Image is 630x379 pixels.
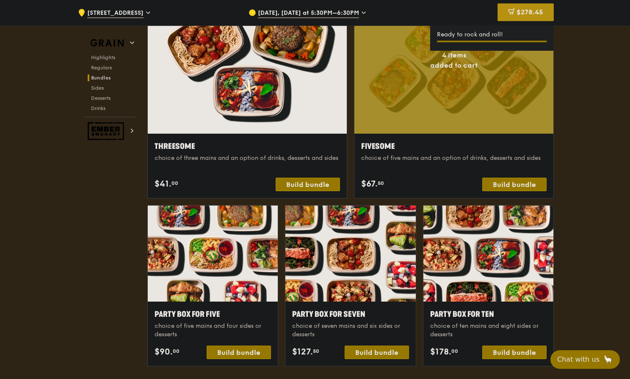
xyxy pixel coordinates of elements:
span: [DATE], [DATE] at 5:30PM–6:30PM [258,9,359,18]
div: Party Box for Ten [430,308,547,320]
div: choice of ten mains and eight sides or desserts [430,322,547,339]
span: Regulars [91,65,112,71]
div: choice of seven mains and six sides or desserts [292,322,409,339]
span: $127. [292,346,313,358]
div: choice of five mains and four sides or desserts [155,322,271,339]
div: Build bundle [482,178,547,191]
div: Build bundle [345,346,409,359]
div: Fivesome [361,140,547,152]
div: Threesome [155,140,340,152]
div: choice of three mains and an option of drinks, desserts and sides [155,154,340,162]
span: $90. [155,346,173,358]
span: Drinks [91,105,105,111]
div: Ready to rock and roll! [437,30,547,39]
div: Build bundle [482,346,547,359]
div: Build bundle [276,178,340,191]
span: 00 [171,180,178,187]
span: Highlights [91,55,115,60]
span: 50 [313,348,319,354]
div: Party Box for Seven [292,308,409,320]
span: $178. [430,346,451,358]
span: 50 [378,180,384,187]
span: Bundles [91,75,111,81]
img: Grain web logo [88,36,127,51]
span: $67. [361,178,378,190]
span: 00 [173,348,180,354]
button: Chat with us🦙 [550,350,620,369]
div: Build bundle [207,346,271,359]
span: 00 [451,348,458,354]
span: Chat with us [557,354,600,365]
div: Party Box for Five [155,308,271,320]
img: Ember Smokery web logo [88,122,127,140]
div: choice of five mains and an option of drinks, desserts and sides [361,154,547,162]
span: Sides [91,85,104,91]
span: Desserts [91,95,111,101]
span: $41. [155,178,171,190]
span: [STREET_ADDRESS] [87,9,144,18]
span: $278.45 [517,8,543,16]
span: 🦙 [603,354,613,365]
